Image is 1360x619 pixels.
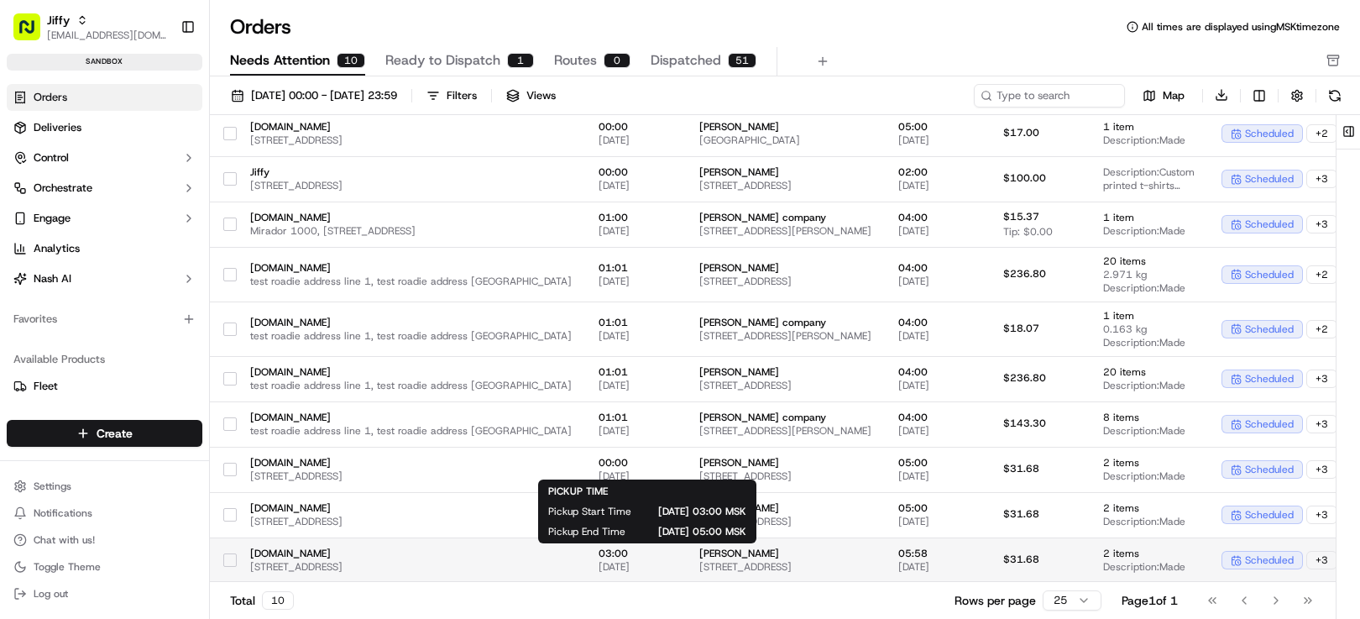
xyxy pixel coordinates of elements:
div: Page 1 of 1 [1122,592,1178,609]
span: Pickup End Time [548,525,625,538]
div: 💻 [142,245,155,259]
span: scheduled [1245,268,1294,281]
span: Orchestrate [34,181,92,196]
div: 10 [262,591,294,610]
div: + 3 [1306,551,1337,569]
span: 01:01 [599,365,672,379]
span: Views [526,88,556,103]
span: test roadie address line 1, test roadie address [GEOGRAPHIC_DATA] [250,424,572,438]
span: [EMAIL_ADDRESS][DOMAIN_NAME] [47,29,167,42]
span: 04:00 [898,261,976,275]
span: Description: Made [1103,224,1195,238]
span: [STREET_ADDRESS] [250,179,572,192]
a: Deliveries [7,114,202,141]
span: [STREET_ADDRESS] [699,379,871,392]
span: [STREET_ADDRESS] [250,469,572,483]
span: 05:00 [898,456,976,469]
button: Engage [7,205,202,232]
button: Refresh [1323,84,1347,108]
span: $31.68 [1003,553,1039,566]
span: 04:00 [898,211,976,224]
div: + 3 [1306,460,1337,479]
span: scheduled [1245,417,1294,431]
div: + 3 [1306,506,1337,524]
a: 💻API Documentation [135,237,276,267]
span: scheduled [1245,553,1294,567]
span: [STREET_ADDRESS] [699,469,871,483]
span: [DATE] [898,469,976,483]
div: We're available if you need us! [57,177,212,191]
span: $18.07 [1003,322,1039,335]
div: Available Products [7,346,202,373]
span: [DOMAIN_NAME] [250,211,572,224]
span: [DOMAIN_NAME] [250,316,572,329]
span: [PERSON_NAME] [699,165,871,179]
span: 00:00 [599,120,672,134]
span: [DATE] [599,469,672,483]
span: 05:00 [898,120,976,134]
input: Got a question? Start typing here... [44,108,302,126]
div: Total [230,591,294,610]
span: 04:00 [898,411,976,424]
span: API Documentation [159,244,269,260]
button: Notifications [7,501,202,525]
span: Description: Custom printed t-shirts order [1103,165,1195,192]
span: [DATE] [898,560,976,574]
span: 05:00 [898,501,976,515]
span: Description: Made [1103,336,1195,349]
div: 📗 [17,245,30,259]
span: [PERSON_NAME] company [699,211,871,224]
span: 01:01 [599,411,672,424]
span: [PERSON_NAME] [699,120,871,134]
button: Jiffy [47,12,70,29]
span: scheduled [1245,172,1294,186]
span: scheduled [1245,508,1294,522]
span: $31.68 [1003,462,1039,475]
span: 1 item [1103,120,1195,134]
span: [DATE] 05:00 MSK [652,525,746,538]
span: 8 items [1103,411,1195,424]
span: [DATE] [599,329,672,343]
span: 00:00 [599,165,672,179]
span: [DOMAIN_NAME] [250,456,572,469]
span: $236.80 [1003,371,1046,385]
span: Map [1163,88,1185,103]
span: Create [97,425,133,442]
span: [PERSON_NAME] [699,456,871,469]
div: sandbox [7,54,202,71]
span: $236.80 [1003,267,1046,281]
span: [GEOGRAPHIC_DATA] [699,134,871,147]
span: Analytics [34,241,80,256]
div: + 3 [1306,370,1337,388]
span: [DOMAIN_NAME] [250,501,572,515]
span: [PERSON_NAME] [699,261,871,275]
span: scheduled [1245,463,1294,476]
p: Rows per page [955,592,1036,609]
span: $17.00 [1003,126,1039,139]
span: [PERSON_NAME] [699,365,871,379]
span: [DATE] [898,329,976,343]
span: 20 items [1103,365,1195,379]
span: [DATE] [898,379,976,392]
span: [DATE] [898,275,976,288]
span: scheduled [1245,372,1294,386]
button: Toggle Theme [7,555,202,579]
button: Create [7,420,202,447]
span: Toggle Theme [34,560,101,574]
span: Jiffy [250,165,572,179]
span: Deliveries [34,120,81,135]
span: Control [34,150,69,165]
a: Orders [7,84,202,111]
button: Fleet [7,373,202,400]
div: Filters [447,88,477,103]
a: Powered byPylon [118,284,203,297]
span: 2.971 kg [1103,268,1195,281]
button: Jiffy[EMAIL_ADDRESS][DOMAIN_NAME] [7,7,174,47]
button: Nash AI [7,265,202,292]
span: scheduled [1245,127,1294,140]
div: Favorites [7,306,202,333]
span: test roadie address line 1, test roadie address [GEOGRAPHIC_DATA] [250,275,572,288]
span: [DATE] [898,224,976,238]
span: [DOMAIN_NAME] [250,261,572,275]
span: $15.37 [1003,210,1039,223]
